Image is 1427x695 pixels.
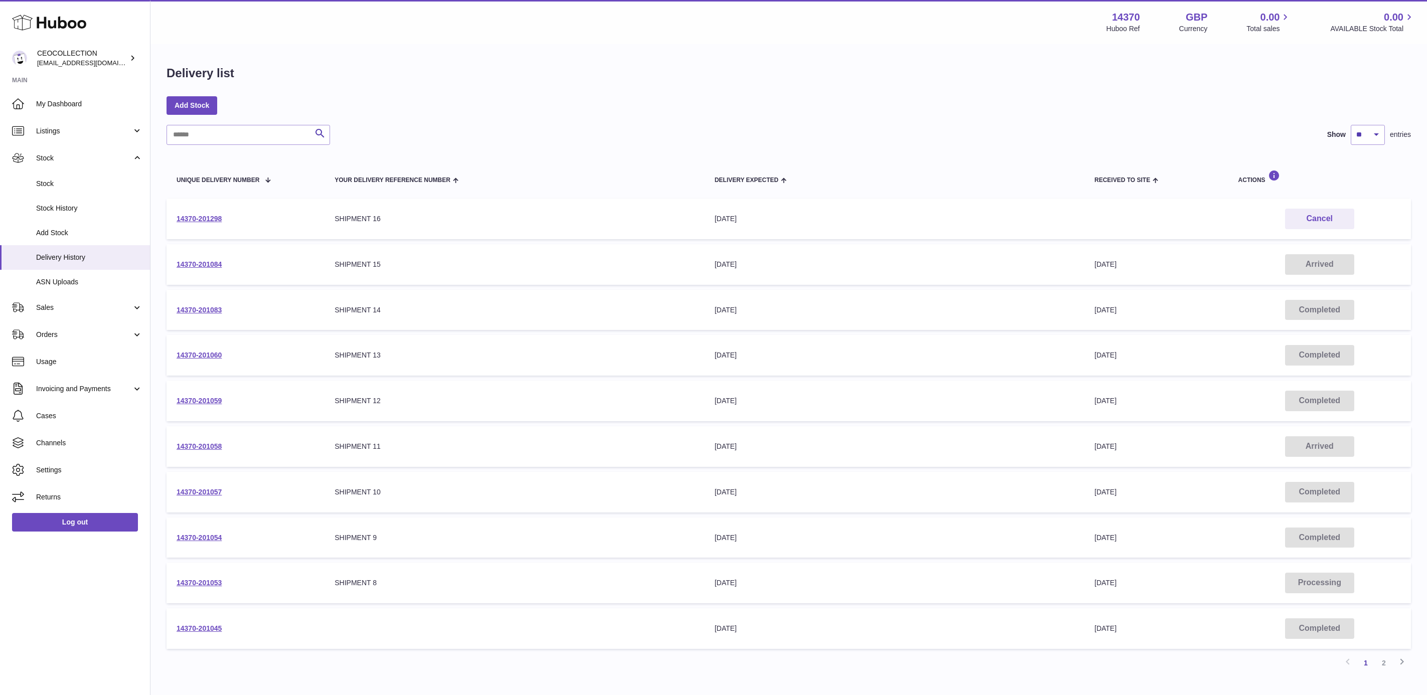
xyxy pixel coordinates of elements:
[177,442,222,450] a: 14370-201058
[715,624,1074,633] div: [DATE]
[36,438,142,448] span: Channels
[12,513,138,531] a: Log out
[1112,11,1140,24] strong: 14370
[1357,654,1375,672] a: 1
[335,396,694,406] div: SHIPMENT 12
[715,487,1074,497] div: [DATE]
[715,305,1074,315] div: [DATE]
[715,442,1074,451] div: [DATE]
[1094,624,1117,632] span: [DATE]
[335,214,694,224] div: SHIPMENT 16
[177,351,222,359] a: 14370-201060
[1327,130,1346,139] label: Show
[36,153,132,163] span: Stock
[335,351,694,360] div: SHIPMENT 13
[1330,24,1415,34] span: AVAILABLE Stock Total
[1260,11,1280,24] span: 0.00
[335,305,694,315] div: SHIPMENT 14
[335,578,694,588] div: SHIPMENT 8
[177,215,222,223] a: 14370-201298
[1285,209,1354,229] button: Cancel
[1094,351,1117,359] span: [DATE]
[1390,130,1411,139] span: entries
[177,488,222,496] a: 14370-201057
[1375,654,1393,672] a: 2
[36,204,142,213] span: Stock History
[1238,170,1401,184] div: Actions
[715,578,1074,588] div: [DATE]
[36,384,132,394] span: Invoicing and Payments
[177,177,259,184] span: Unique Delivery Number
[1094,534,1117,542] span: [DATE]
[36,99,142,109] span: My Dashboard
[37,49,127,68] div: CEOCOLLECTION
[37,59,147,67] span: [EMAIL_ADDRESS][DOMAIN_NAME]
[1179,24,1208,34] div: Currency
[36,253,142,262] span: Delivery History
[715,533,1074,543] div: [DATE]
[715,177,778,184] span: Delivery Expected
[335,177,450,184] span: Your Delivery Reference Number
[36,126,132,136] span: Listings
[715,214,1074,224] div: [DATE]
[1094,260,1117,268] span: [DATE]
[36,465,142,475] span: Settings
[36,228,142,238] span: Add Stock
[335,533,694,543] div: SHIPMENT 9
[1094,306,1117,314] span: [DATE]
[335,260,694,269] div: SHIPMENT 15
[167,65,234,81] h1: Delivery list
[715,396,1074,406] div: [DATE]
[1384,11,1403,24] span: 0.00
[36,303,132,312] span: Sales
[177,624,222,632] a: 14370-201045
[36,357,142,367] span: Usage
[1094,488,1117,496] span: [DATE]
[36,411,142,421] span: Cases
[1330,11,1415,34] a: 0.00 AVAILABLE Stock Total
[335,442,694,451] div: SHIPMENT 11
[12,51,27,66] img: internalAdmin-14370@internal.huboo.com
[36,277,142,287] span: ASN Uploads
[1186,11,1207,24] strong: GBP
[177,397,222,405] a: 14370-201059
[1246,24,1291,34] span: Total sales
[177,260,222,268] a: 14370-201084
[1106,24,1140,34] div: Huboo Ref
[1094,397,1117,405] span: [DATE]
[167,96,217,114] a: Add Stock
[715,260,1074,269] div: [DATE]
[335,487,694,497] div: SHIPMENT 10
[1246,11,1291,34] a: 0.00 Total sales
[715,351,1074,360] div: [DATE]
[177,579,222,587] a: 14370-201053
[177,534,222,542] a: 14370-201054
[1094,442,1117,450] span: [DATE]
[1094,177,1150,184] span: Received to Site
[36,179,142,189] span: Stock
[36,330,132,339] span: Orders
[1094,579,1117,587] span: [DATE]
[36,492,142,502] span: Returns
[177,306,222,314] a: 14370-201083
